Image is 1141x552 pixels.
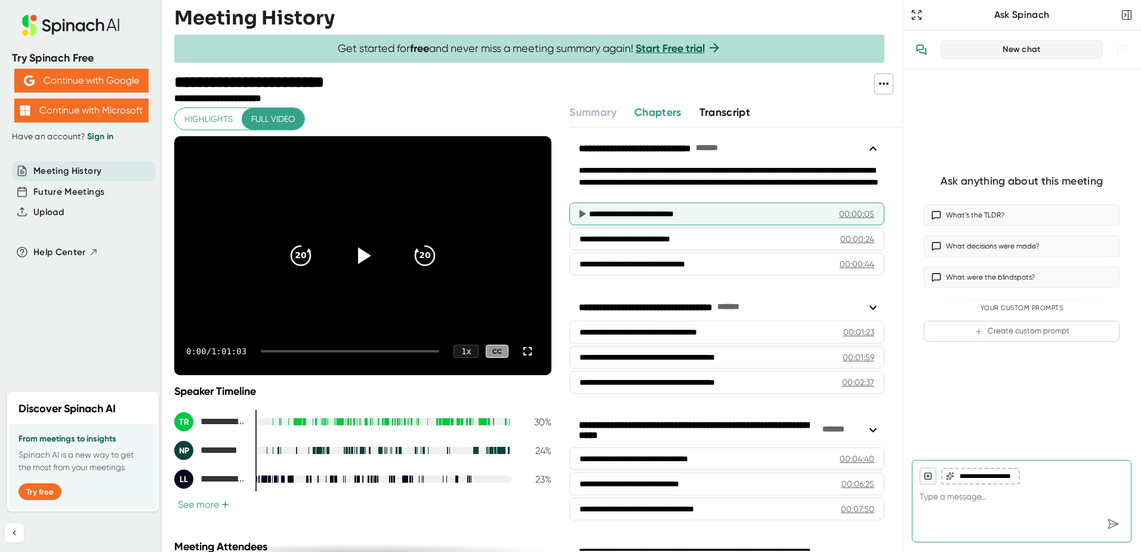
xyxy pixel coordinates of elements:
[18,449,147,474] p: Spinach AI is a new way to get the most from your meetings
[522,474,551,485] div: 23 %
[18,483,61,500] button: Try free
[186,346,246,356] div: 0:00 / 1:01:03
[174,412,193,431] div: TR
[14,69,149,93] button: Continue with Google
[841,478,874,490] div: 00:06:25
[5,523,24,542] button: Collapse sidebar
[634,106,681,119] span: Chapters
[925,9,1118,21] div: Ask Spinach
[18,434,147,444] h3: From meetings to insights
[33,246,86,259] span: Help Center
[840,233,874,245] div: 00:00:24
[251,112,295,127] span: Full video
[174,385,551,398] div: Speaker Timeline
[184,112,233,127] span: Highlights
[221,500,229,510] span: +
[33,164,101,178] button: Meeting History
[699,106,751,119] span: Transcript
[175,108,242,130] button: Highlights
[843,326,874,338] div: 00:01:23
[948,44,1095,55] div: New chat
[174,412,246,431] div: Trent Rutledge
[840,453,874,465] div: 00:04:40
[338,42,721,56] span: Get started for and never miss a meeting summary again!
[174,498,233,511] button: See more+
[940,174,1103,188] div: Ask anything about this meeting
[636,42,705,55] a: Start Free trial
[1118,7,1135,23] button: Close conversation sidebar
[410,42,429,55] b: free
[569,106,616,119] span: Summary
[841,503,874,515] div: 00:07:50
[924,266,1120,288] button: What were the blindspots?
[924,235,1120,257] button: What decisions were made?
[33,246,98,259] button: Help Center
[12,51,150,65] div: Try Spinach Free
[522,416,551,428] div: 30 %
[924,304,1120,312] div: Your Custom Prompts
[12,131,150,142] div: Have an account?
[839,208,874,220] div: 00:00:05
[174,7,335,29] h3: Meeting History
[24,75,35,86] img: Aehbyd4JwY73AAAAAElFTkSuQmCC
[522,445,551,456] div: 24 %
[634,105,681,121] button: Chapters
[454,345,479,358] div: 1 x
[174,470,246,489] div: Lauren Lowery
[174,470,193,489] div: LL
[699,105,751,121] button: Transcript
[174,441,246,460] div: Noah Porch
[924,204,1120,226] button: What’s the TLDR?
[242,108,304,130] button: Full video
[924,321,1120,342] button: Create custom prompt
[174,441,193,460] div: NP
[1102,513,1124,535] div: Send message
[33,206,64,219] button: Upload
[569,105,616,121] button: Summary
[840,258,874,270] div: 00:00:44
[486,345,508,358] div: CC
[909,38,933,62] button: View conversation history
[18,401,116,417] h2: Discover Spinach AI
[87,131,113,142] a: Sign in
[842,376,874,388] div: 00:02:37
[14,99,149,122] button: Continue with Microsoft
[908,7,925,23] button: Expand to Ask Spinach page
[33,185,104,199] button: Future Meetings
[843,351,874,363] div: 00:01:59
